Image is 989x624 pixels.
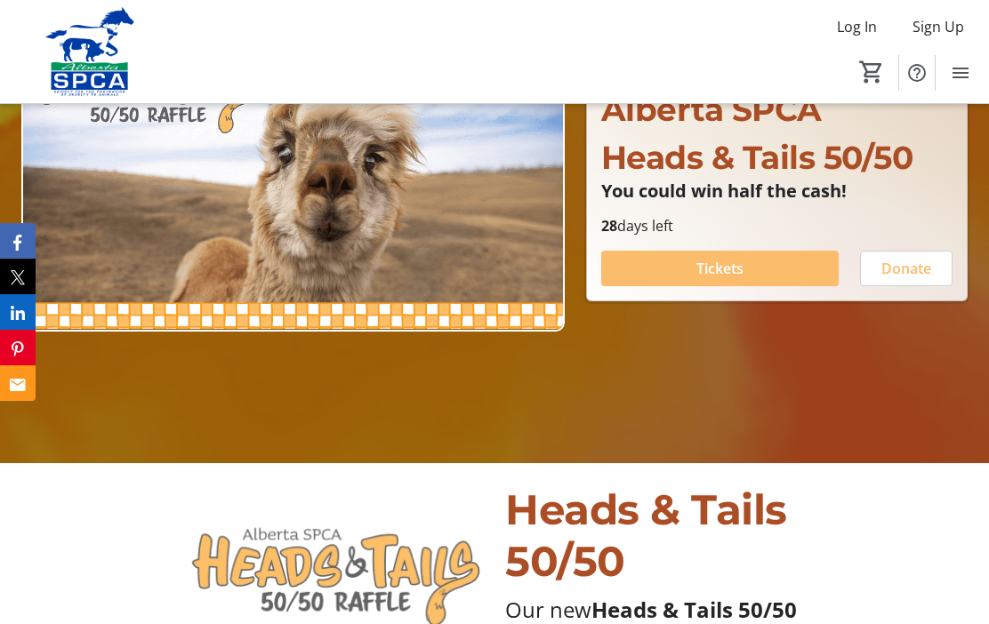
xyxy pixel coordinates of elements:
[505,484,787,587] span: Heads & Tails 50/50
[601,181,953,201] p: You could win half the cash!
[601,90,822,129] span: Alberta SPCA
[11,7,169,96] img: Alberta SPCA's Logo
[823,12,891,41] button: Log In
[21,26,565,331] img: Campaign CTA Media Photo
[601,216,617,236] span: 28
[601,138,913,177] span: Heads & Tails 50/50
[601,251,839,286] button: Tickets
[601,215,953,236] p: days left
[860,251,953,286] button: Donate
[943,55,978,91] button: Menu
[898,12,978,41] button: Sign Up
[696,258,744,279] span: Tickets
[881,258,931,279] span: Donate
[913,16,964,37] span: Sign Up
[837,16,877,37] span: Log In
[856,56,888,88] button: Cart
[899,55,935,91] button: Help
[505,595,591,624] span: Our new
